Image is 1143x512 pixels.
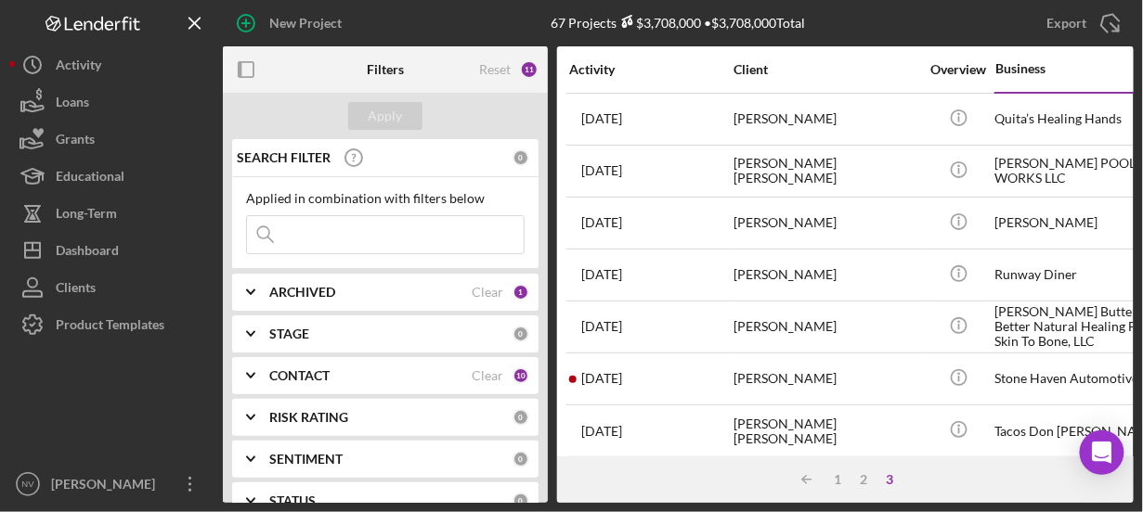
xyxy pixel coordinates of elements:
[513,367,529,384] div: 10
[9,46,214,83] button: Activity
[269,368,330,383] b: CONTACT
[734,147,919,196] div: [PERSON_NAME] [PERSON_NAME]
[734,62,919,77] div: Client
[877,472,903,487] div: 3
[56,121,95,162] div: Grants
[513,284,529,301] div: 1
[734,250,919,300] div: [PERSON_NAME]
[56,83,89,125] div: Loans
[581,424,622,439] time: 2025-09-26 14:55
[9,269,214,306] button: Clients
[825,472,851,487] div: 1
[520,60,539,79] div: 11
[513,451,529,467] div: 0
[513,326,529,342] div: 0
[581,267,622,282] time: 2025-09-24 19:39
[581,215,622,230] time: 2025-08-07 10:45
[9,195,214,232] button: Long-Term
[269,410,348,425] b: RISK RATING
[513,409,529,426] div: 0
[9,232,214,269] button: Dashboard
[56,195,117,237] div: Long-Term
[734,302,919,352] div: [PERSON_NAME]
[367,62,404,77] b: Filters
[21,480,34,490] text: NV
[9,121,214,158] button: Grants
[924,62,994,77] div: Overview
[9,466,214,503] button: NV[PERSON_NAME]
[1047,5,1087,42] div: Export
[617,15,702,31] div: $3,708,000
[513,149,529,166] div: 0
[1080,430,1124,475] div: Open Intercom Messenger
[9,306,214,343] button: Product Templates
[581,371,622,386] time: 2025-09-15 03:34
[56,269,96,311] div: Clients
[237,150,331,165] b: SEARCH FILTER
[56,158,124,199] div: Educational
[569,62,732,77] div: Activity
[369,102,403,130] div: Apply
[348,102,422,130] button: Apply
[269,493,316,508] b: STATUS
[223,5,360,42] button: New Project
[581,319,622,334] time: 2025-09-24 16:40
[46,466,167,507] div: [PERSON_NAME]
[56,306,164,348] div: Product Templates
[472,368,503,383] div: Clear
[734,406,919,455] div: [PERSON_NAME] [PERSON_NAME]
[9,158,214,195] button: Educational
[734,354,919,403] div: [PERSON_NAME]
[851,472,877,487] div: 2
[269,452,343,467] b: SENTIMENT
[995,61,1088,76] div: Business
[56,46,101,88] div: Activity
[734,198,919,248] div: [PERSON_NAME]
[734,95,919,144] div: [PERSON_NAME]
[1029,5,1134,42] button: Export
[479,62,511,77] div: Reset
[246,191,525,206] div: Applied in combination with filters below
[269,5,342,42] div: New Project
[513,493,529,509] div: 0
[472,285,503,300] div: Clear
[581,163,622,178] time: 2025-08-20 01:48
[9,83,214,121] button: Loans
[56,232,119,274] div: Dashboard
[269,326,309,341] b: STAGE
[269,285,335,300] b: ARCHIVED
[581,111,622,126] time: 2025-07-14 20:42
[552,15,806,31] div: 67 Projects • $3,708,000 Total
